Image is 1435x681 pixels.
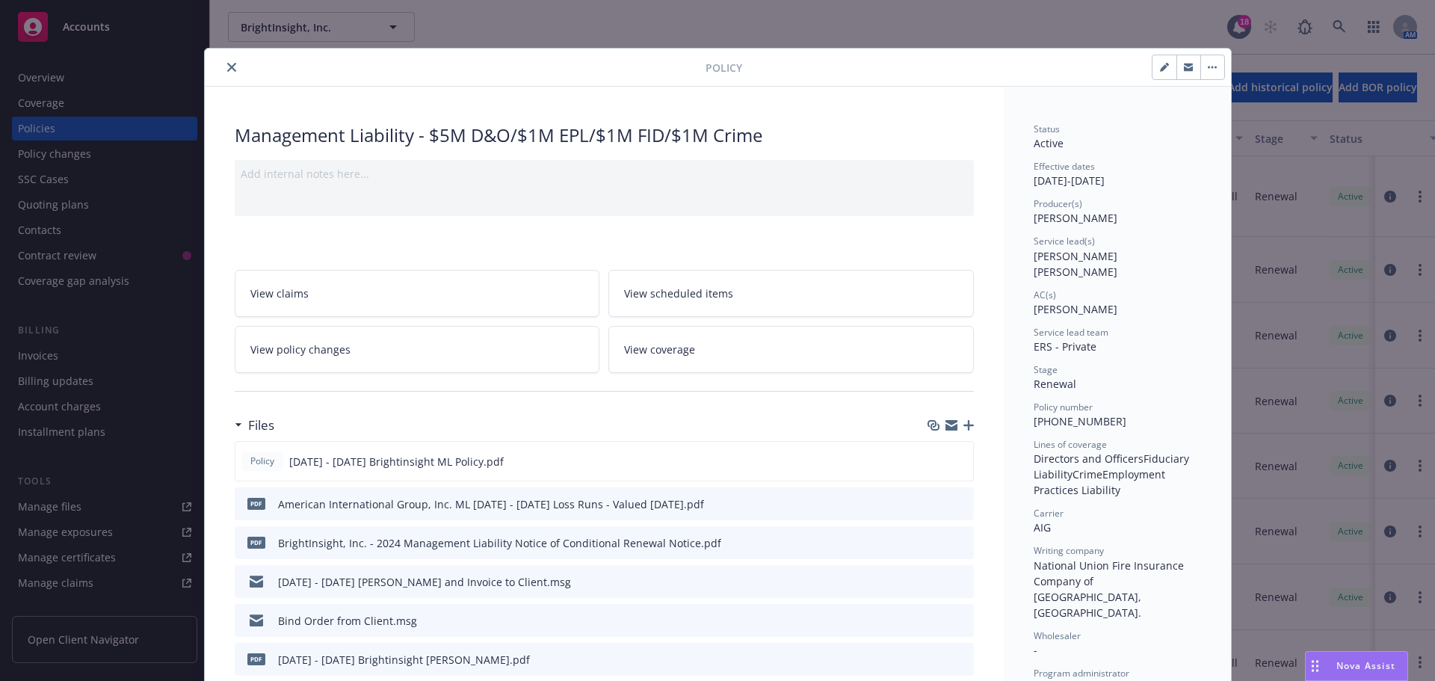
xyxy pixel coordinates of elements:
[241,166,968,182] div: Add internal notes here...
[1034,302,1117,316] span: [PERSON_NAME]
[1034,339,1096,354] span: ERS - Private
[954,613,968,629] button: preview file
[247,537,265,548] span: pdf
[1034,507,1064,520] span: Carrier
[1034,667,1129,680] span: Program administrator
[1034,160,1201,188] div: [DATE] - [DATE]
[235,270,600,317] a: View claims
[247,454,277,468] span: Policy
[1073,467,1102,481] span: Crime
[250,286,309,301] span: View claims
[930,454,942,469] button: download file
[931,574,942,590] button: download file
[247,498,265,509] span: pdf
[1034,629,1081,642] span: Wholesaler
[1034,377,1076,391] span: Renewal
[235,123,974,148] div: Management Liability - $5M D&O/$1M EPL/$1M FID/$1M Crime
[1034,363,1058,376] span: Stage
[248,416,274,435] h3: Files
[624,342,695,357] span: View coverage
[1034,558,1187,620] span: National Union Fire Insurance Company of [GEOGRAPHIC_DATA], [GEOGRAPHIC_DATA].
[624,286,733,301] span: View scheduled items
[1034,401,1093,413] span: Policy number
[954,535,968,551] button: preview file
[278,613,417,629] div: Bind Order from Client.msg
[1034,438,1107,451] span: Lines of coverage
[1034,643,1037,657] span: -
[931,496,942,512] button: download file
[289,454,504,469] span: [DATE] - [DATE] Brightinsight ML Policy.pdf
[1034,249,1120,279] span: [PERSON_NAME] [PERSON_NAME]
[931,652,942,668] button: download file
[1034,197,1082,210] span: Producer(s)
[278,496,704,512] div: American International Group, Inc. ML [DATE] - [DATE] Loss Runs - Valued [DATE].pdf
[1034,123,1060,135] span: Status
[1034,452,1144,466] span: Directors and Officers
[608,270,974,317] a: View scheduled items
[1034,235,1095,247] span: Service lead(s)
[1336,659,1395,672] span: Nova Assist
[1034,414,1126,428] span: [PHONE_NUMBER]
[706,60,742,76] span: Policy
[1305,651,1408,681] button: Nova Assist
[954,652,968,668] button: preview file
[250,342,351,357] span: View policy changes
[235,326,600,373] a: View policy changes
[1034,452,1192,481] span: Fiduciary Liability
[608,326,974,373] a: View coverage
[931,613,942,629] button: download file
[931,535,942,551] button: download file
[1034,520,1051,534] span: AIG
[1034,160,1095,173] span: Effective dates
[278,535,721,551] div: BrightInsight, Inc. - 2024 Management Liability Notice of Conditional Renewal Notice.pdf
[235,416,274,435] div: Files
[954,496,968,512] button: preview file
[1034,326,1108,339] span: Service lead team
[1034,467,1168,497] span: Employment Practices Liability
[247,653,265,665] span: pdf
[223,58,241,76] button: close
[1034,211,1117,225] span: [PERSON_NAME]
[954,574,968,590] button: preview file
[278,652,530,668] div: [DATE] - [DATE] Brightinsight [PERSON_NAME].pdf
[954,454,967,469] button: preview file
[1306,652,1324,680] div: Drag to move
[1034,136,1064,150] span: Active
[1034,289,1056,301] span: AC(s)
[278,574,571,590] div: [DATE] - [DATE] [PERSON_NAME] and Invoice to Client.msg
[1034,544,1104,557] span: Writing company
